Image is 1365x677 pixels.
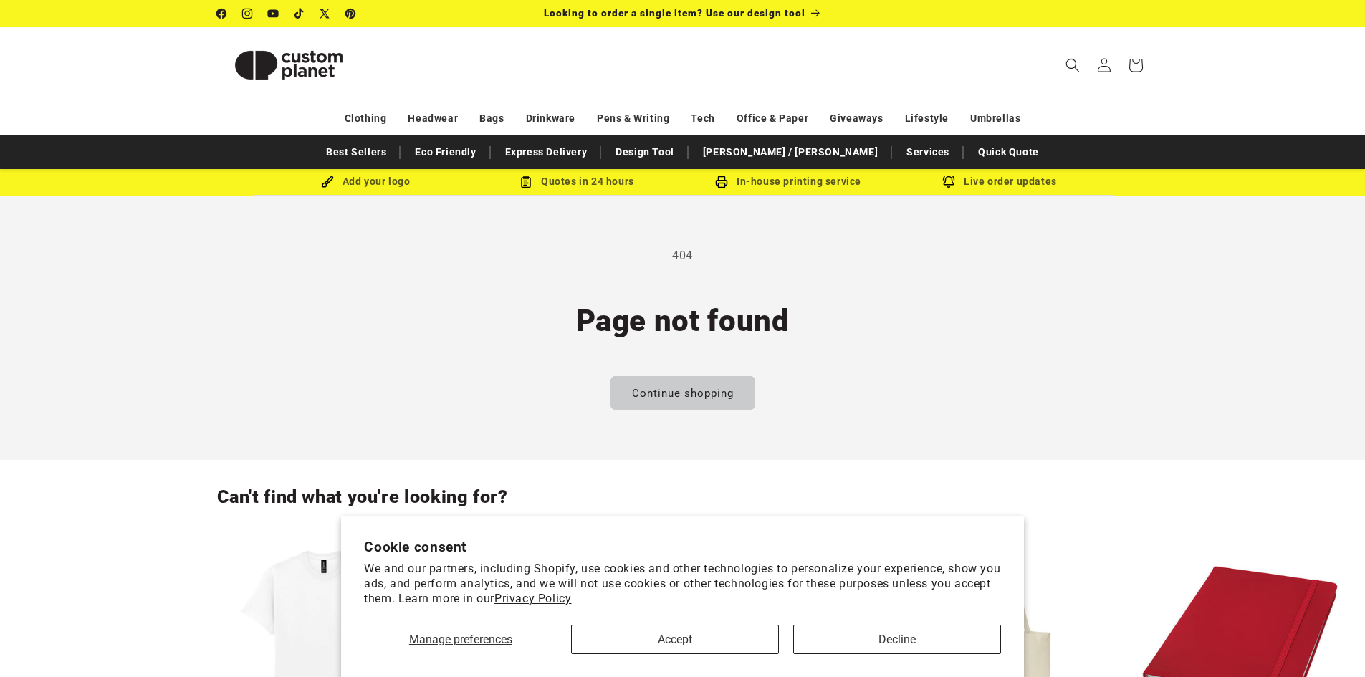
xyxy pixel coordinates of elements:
[899,140,957,165] a: Services
[610,376,755,410] a: Continue shopping
[544,7,805,19] span: Looking to order a single item? Use our design tool
[519,176,532,188] img: Order Updates Icon
[905,106,949,131] a: Lifestyle
[217,486,1149,509] h2: Can't find what you're looking for?
[217,302,1149,340] h1: Page not found
[408,106,458,131] a: Headwear
[942,176,955,188] img: Order updates
[498,140,595,165] a: Express Delivery
[479,106,504,131] a: Bags
[408,140,483,165] a: Eco Friendly
[217,246,1149,267] p: 404
[793,625,1001,654] button: Decline
[494,592,571,605] a: Privacy Policy
[217,33,360,97] img: Custom Planet
[971,140,1046,165] a: Quick Quote
[608,140,681,165] a: Design Tool
[319,140,393,165] a: Best Sellers
[683,173,894,191] div: In-house printing service
[597,106,669,131] a: Pens & Writing
[321,176,334,188] img: Brush Icon
[471,173,683,191] div: Quotes in 24 hours
[409,633,512,646] span: Manage preferences
[1057,49,1088,81] summary: Search
[526,106,575,131] a: Drinkware
[715,176,728,188] img: In-house printing
[894,173,1106,191] div: Live order updates
[345,106,387,131] a: Clothing
[737,106,808,131] a: Office & Paper
[691,106,714,131] a: Tech
[571,625,779,654] button: Accept
[696,140,885,165] a: [PERSON_NAME] / [PERSON_NAME]
[364,539,1001,555] h2: Cookie consent
[970,106,1020,131] a: Umbrellas
[364,625,557,654] button: Manage preferences
[364,562,1001,606] p: We and our partners, including Shopify, use cookies and other technologies to personalize your ex...
[830,106,883,131] a: Giveaways
[260,173,471,191] div: Add your logo
[211,27,365,102] a: Custom Planet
